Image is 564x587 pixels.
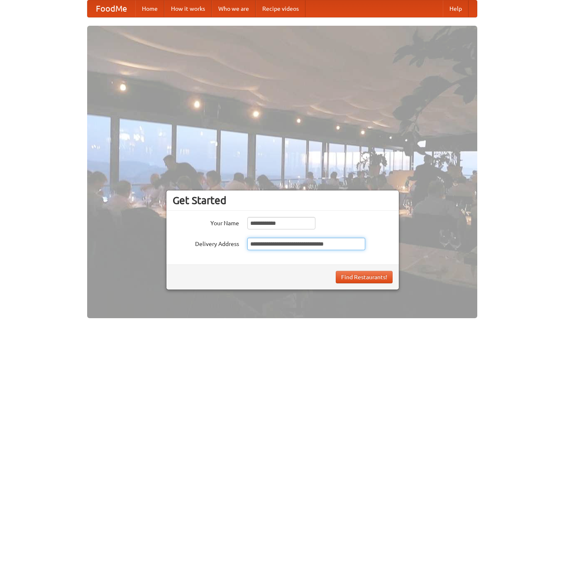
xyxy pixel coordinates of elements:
a: How it works [164,0,212,17]
a: FoodMe [88,0,135,17]
a: Recipe videos [256,0,305,17]
a: Help [443,0,469,17]
a: Who we are [212,0,256,17]
label: Your Name [173,217,239,227]
a: Home [135,0,164,17]
label: Delivery Address [173,238,239,248]
h3: Get Started [173,194,393,207]
button: Find Restaurants! [336,271,393,283]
